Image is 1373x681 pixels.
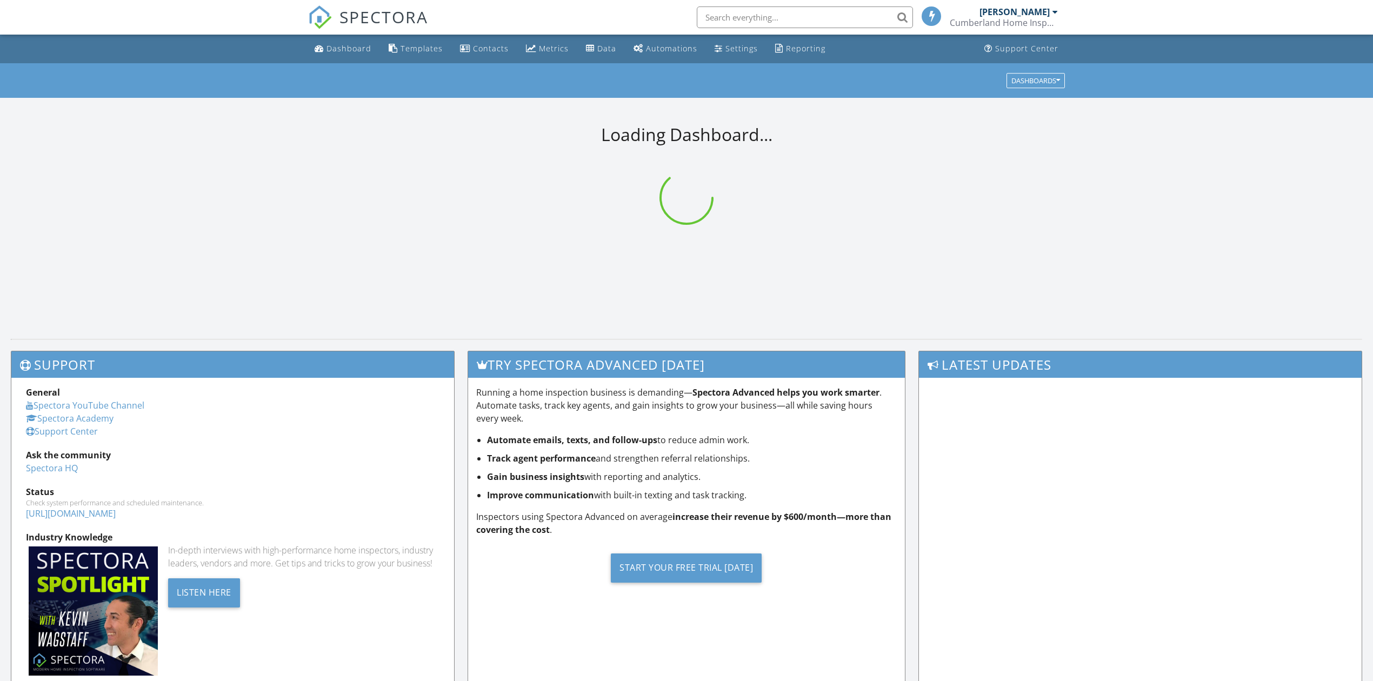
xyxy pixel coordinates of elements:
div: Metrics [539,43,569,54]
div: Settings [725,43,758,54]
div: Cumberland Home Inspection LLC [950,17,1058,28]
img: The Best Home Inspection Software - Spectora [308,5,332,29]
h3: Latest Updates [919,351,1362,378]
div: Dashboard [326,43,371,54]
input: Search everything... [697,6,913,28]
button: Dashboards [1007,73,1065,88]
a: Automations (Basic) [629,39,702,59]
div: Reporting [786,43,825,54]
li: and strengthen referral relationships. [487,452,896,465]
a: Data [582,39,621,59]
div: Templates [401,43,443,54]
img: Spectoraspolightmain [29,546,158,676]
div: Support Center [995,43,1058,54]
li: with reporting and analytics. [487,470,896,483]
strong: Track agent performance [487,452,596,464]
p: Inspectors using Spectora Advanced on average . [476,510,896,536]
a: Dashboard [310,39,376,59]
a: Spectora Academy [26,412,114,424]
li: to reduce admin work. [487,433,896,446]
a: SPECTORA [308,15,428,37]
li: with built-in texting and task tracking. [487,489,896,502]
h3: Support [11,351,454,378]
a: Metrics [522,39,573,59]
div: Start Your Free Trial [DATE] [611,553,762,583]
div: Contacts [473,43,509,54]
div: [PERSON_NAME] [979,6,1050,17]
div: Status [26,485,439,498]
a: Spectora HQ [26,462,78,474]
a: Spectora YouTube Channel [26,399,144,411]
div: In-depth interviews with high-performance home inspectors, industry leaders, vendors and more. Ge... [168,544,439,570]
strong: General [26,386,60,398]
a: Reporting [771,39,830,59]
div: Dashboards [1011,77,1060,84]
strong: increase their revenue by $600/month—more than covering the cost [476,511,891,536]
a: Listen Here [168,586,240,598]
div: Ask the community [26,449,439,462]
h3: Try spectora advanced [DATE] [468,351,904,378]
a: Contacts [456,39,513,59]
div: Check system performance and scheduled maintenance. [26,498,439,507]
div: Industry Knowledge [26,531,439,544]
div: Data [597,43,616,54]
strong: Gain business insights [487,471,584,483]
p: Running a home inspection business is demanding— . Automate tasks, track key agents, and gain ins... [476,386,896,425]
a: Start Your Free Trial [DATE] [476,545,896,591]
a: Support Center [980,39,1063,59]
strong: Spectora Advanced helps you work smarter [692,386,879,398]
a: Templates [384,39,447,59]
div: Automations [646,43,697,54]
div: Listen Here [168,578,240,607]
strong: Improve communication [487,489,594,501]
strong: Automate emails, texts, and follow-ups [487,434,657,446]
a: Settings [710,39,762,59]
a: [URL][DOMAIN_NAME] [26,508,116,519]
a: Support Center [26,425,98,437]
span: SPECTORA [339,5,428,28]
